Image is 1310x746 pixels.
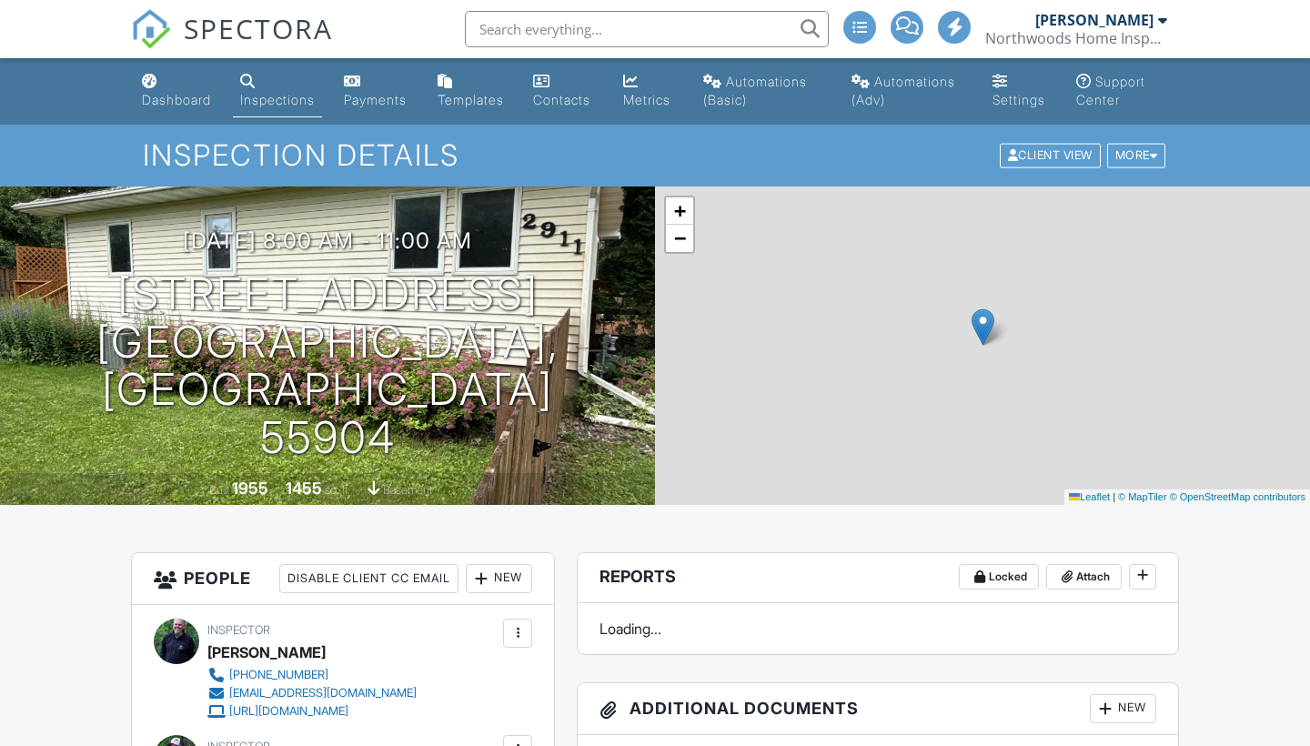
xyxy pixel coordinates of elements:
[1113,491,1115,502] span: |
[703,74,807,107] div: Automations (Basic)
[337,66,416,117] a: Payments
[240,92,315,107] div: Inspections
[232,479,268,498] div: 1955
[623,92,670,107] div: Metrics
[993,92,1045,107] div: Settings
[666,197,693,225] a: Zoom in
[998,147,1105,161] a: Client View
[131,9,171,49] img: The Best Home Inspection Software - Spectora
[1076,74,1145,107] div: Support Center
[229,686,417,701] div: [EMAIL_ADDRESS][DOMAIN_NAME]
[29,270,626,462] h1: [STREET_ADDRESS] [GEOGRAPHIC_DATA], [GEOGRAPHIC_DATA] 55904
[533,92,590,107] div: Contacts
[1000,144,1101,168] div: Client View
[1069,491,1110,502] a: Leaflet
[985,66,1055,117] a: Settings
[1118,491,1167,502] a: © MapTiler
[844,66,970,117] a: Automations (Advanced)
[1035,11,1154,29] div: [PERSON_NAME]
[1069,66,1175,117] a: Support Center
[279,564,458,593] div: Disable Client CC Email
[1170,491,1305,502] a: © OpenStreetMap contributors
[131,25,333,63] a: SPECTORA
[851,74,955,107] div: Automations (Adv)
[383,483,432,497] span: basement
[1107,144,1166,168] div: More
[430,66,511,117] a: Templates
[132,553,554,605] h3: People
[184,9,333,47] span: SPECTORA
[972,308,994,346] img: Marker
[674,199,686,222] span: +
[207,666,417,684] a: [PHONE_NUMBER]
[465,11,829,47] input: Search everything...
[229,668,328,682] div: [PHONE_NUMBER]
[286,479,322,498] div: 1455
[207,702,417,721] a: [URL][DOMAIN_NAME]
[325,483,350,497] span: sq. ft.
[526,66,601,117] a: Contacts
[207,623,270,637] span: Inspector
[207,684,417,702] a: [EMAIL_ADDRESS][DOMAIN_NAME]
[143,139,1167,171] h1: Inspection Details
[183,228,472,253] h3: [DATE] 8:00 am - 11:00 am
[142,92,211,107] div: Dashboard
[466,564,532,593] div: New
[985,29,1167,47] div: Northwoods Home Inspection Group LLC
[616,66,681,117] a: Metrics
[209,483,229,497] span: Built
[696,66,830,117] a: Automations (Basic)
[135,66,218,117] a: Dashboard
[666,225,693,252] a: Zoom out
[207,639,326,666] div: [PERSON_NAME]
[1090,694,1156,723] div: New
[438,92,504,107] div: Templates
[578,683,1178,735] h3: Additional Documents
[344,92,407,107] div: Payments
[233,66,322,117] a: Inspections
[674,227,686,249] span: −
[229,704,348,719] div: [URL][DOMAIN_NAME]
